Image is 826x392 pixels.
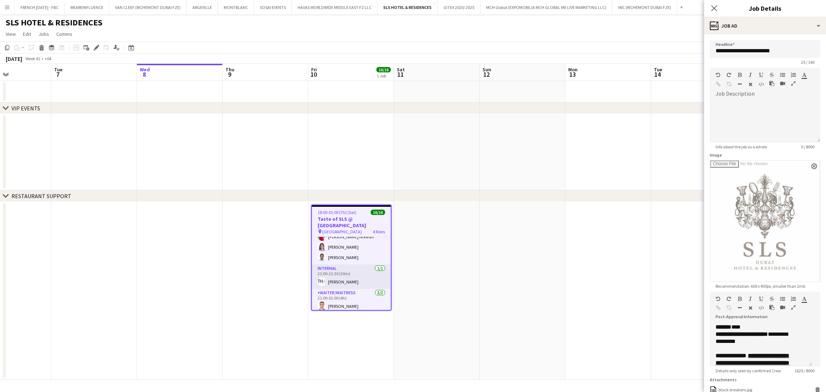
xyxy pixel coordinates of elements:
[292,0,378,14] button: HAVAS WORLDWIDE MIDDLE EAST FZ LLC
[769,81,774,86] button: Paste as plain text
[24,56,42,61] span: Week 41
[481,70,491,78] span: 12
[11,105,40,112] div: VIP EVENTS
[789,368,820,373] span: 1620 / 8000
[791,81,796,86] button: Fullscreen
[802,296,807,302] button: Text Color
[373,229,385,234] span: 4 Roles
[759,296,764,302] button: Underline
[737,305,742,311] button: Horizontal Line
[224,70,234,78] span: 9
[704,17,826,34] div: Job Ad
[38,31,49,37] span: Jobs
[716,72,721,78] button: Undo
[726,72,731,78] button: Redo
[396,70,405,78] span: 11
[759,305,764,311] button: HTML Code
[710,144,773,149] span: Info about the job as a whole
[3,29,19,39] a: View
[311,66,317,73] span: Fri
[795,144,820,149] span: 0 / 8000
[737,72,742,78] button: Bold
[716,296,721,302] button: Undo
[748,296,753,302] button: Italic
[791,296,796,302] button: Ordered List
[6,55,22,62] div: [DATE]
[139,70,150,78] span: 8
[737,81,742,87] button: Horizontal Line
[11,192,71,200] div: RESTAURANT SUPPORT
[44,56,51,61] div: +04
[654,66,662,73] span: Tue
[726,296,731,302] button: Redo
[20,29,34,39] a: Edit
[312,264,391,289] app-card-role: Internal1/121:00-21:30 (30m)[PERSON_NAME]
[480,0,612,14] button: MCH Global (EXPOMOBILIA MCH GLOBAL ME LIVE MARKETING LLC)
[748,305,753,311] button: Clear Formatting
[737,296,742,302] button: Bold
[795,59,820,65] span: 25 / 140
[218,0,254,14] button: MONTBLANC
[35,29,52,39] a: Jobs
[780,296,785,302] button: Unordered List
[187,0,218,14] button: ARGEVILLE
[53,70,62,78] span: 7
[568,66,578,73] span: Mon
[254,0,292,14] button: SOSAI EVENTS
[710,377,737,382] label: Attachments
[802,72,807,78] button: Text Color
[780,81,785,86] button: Insert video
[15,0,65,14] button: FRENCH [DATE] - FBC
[791,305,796,310] button: Fullscreen
[397,66,405,73] span: Sat
[780,72,785,78] button: Unordered List
[378,0,438,14] button: SLS HOTEL & RESIDENCES
[109,0,187,14] button: VAN CLEEF (RICHEMONT DUBAI FZE)
[56,31,72,37] span: Comms
[483,66,491,73] span: Sun
[54,66,62,73] span: Tue
[312,289,391,334] app-card-role: Waiter/Waitress3/321:00-01:00 (4h)[PERSON_NAME]
[704,4,826,13] h3: Job Details
[226,66,234,73] span: Thu
[23,31,31,37] span: Edit
[322,229,362,234] span: [GEOGRAPHIC_DATA]
[710,283,811,289] span: Recommendation: 600 x 400px, smaller than 2mb
[438,0,480,14] button: GITEX 2020/ 2025
[791,72,796,78] button: Ordered List
[310,70,317,78] span: 10
[748,72,753,78] button: Italic
[653,70,662,78] span: 14
[140,66,150,73] span: Wed
[612,0,677,14] button: IWC (RICHEMONT DUBAI FZE)
[377,73,390,78] div: 1 Job
[371,210,385,215] span: 16/16
[311,205,391,311] app-job-card: 18:00-01:00 (7h) (Sat)16/16Taste of SLS @ [GEOGRAPHIC_DATA] [GEOGRAPHIC_DATA]4 Roles[PERSON_NAME]...
[65,0,109,14] button: WEAREINFLUENCE
[748,81,753,87] button: Clear Formatting
[567,70,578,78] span: 13
[769,72,774,78] button: Strikethrough
[6,17,103,28] h1: SLS HOTEL & RESIDENCES
[759,81,764,87] button: HTML Code
[376,67,391,72] span: 16/16
[780,305,785,310] button: Insert video
[769,305,774,310] button: Paste as plain text
[710,368,787,373] span: Details only seen by confirmed Crew
[769,296,774,302] button: Strikethrough
[759,72,764,78] button: Underline
[318,210,356,215] span: 18:00-01:00 (7h) (Sat)
[6,31,16,37] span: View
[53,29,75,39] a: Comms
[312,216,391,229] h3: Taste of SLS @ [GEOGRAPHIC_DATA]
